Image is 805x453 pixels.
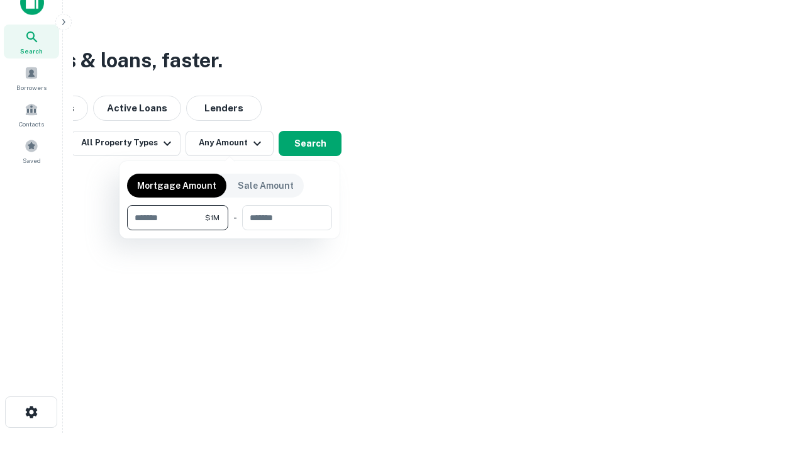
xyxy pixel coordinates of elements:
div: - [233,205,237,230]
p: Mortgage Amount [137,179,216,193]
iframe: Chat Widget [742,352,805,413]
span: $1M [205,212,219,223]
p: Sale Amount [238,179,294,193]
